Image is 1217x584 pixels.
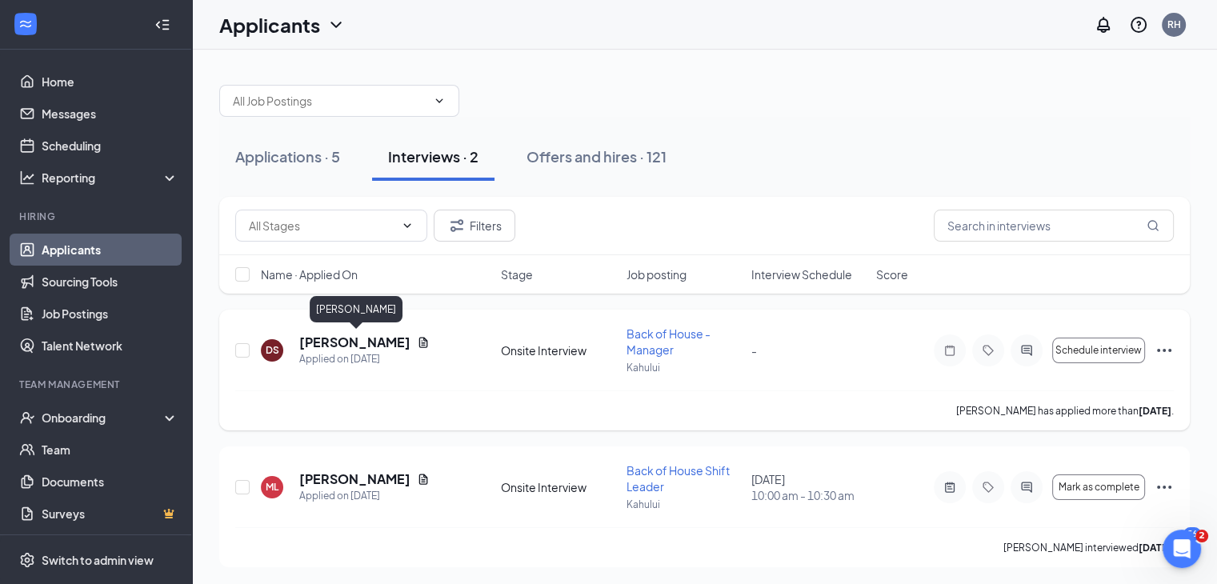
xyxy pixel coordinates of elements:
[1055,345,1142,356] span: Schedule interview
[1052,474,1145,500] button: Mark as complete
[1155,341,1174,360] svg: Ellipses
[501,266,533,282] span: Stage
[219,11,320,38] h1: Applicants
[940,344,959,357] svg: Note
[42,330,178,362] a: Talent Network
[42,466,178,498] a: Documents
[979,344,998,357] svg: Tag
[1017,481,1036,494] svg: ActiveChat
[388,146,478,166] div: Interviews · 2
[979,481,998,494] svg: Tag
[627,463,730,494] span: Back of House Shift Leader
[1094,15,1113,34] svg: Notifications
[42,234,178,266] a: Applicants
[1163,530,1201,568] iframe: Intercom live chat
[1155,478,1174,497] svg: Ellipses
[42,130,178,162] a: Scheduling
[1183,527,1201,541] div: 56
[1167,18,1181,31] div: RH
[627,498,742,511] p: Kahului
[42,98,178,130] a: Messages
[18,16,34,32] svg: WorkstreamLogo
[42,434,178,466] a: Team
[940,481,959,494] svg: ActiveNote
[526,146,667,166] div: Offers and hires · 121
[19,170,35,186] svg: Analysis
[1129,15,1148,34] svg: QuestionInfo
[417,336,430,349] svg: Document
[19,210,175,223] div: Hiring
[42,298,178,330] a: Job Postings
[417,473,430,486] svg: Document
[42,66,178,98] a: Home
[1139,405,1171,417] b: [DATE]
[401,219,414,232] svg: ChevronDown
[235,146,340,166] div: Applications · 5
[42,170,179,186] div: Reporting
[501,342,616,358] div: Onsite Interview
[266,480,278,494] div: ML
[154,17,170,33] svg: Collapse
[1058,482,1139,493] span: Mark as complete
[42,498,178,530] a: SurveysCrown
[1003,541,1174,554] p: [PERSON_NAME] interviewed .
[751,266,852,282] span: Interview Schedule
[299,334,410,351] h5: [PERSON_NAME]
[433,94,446,107] svg: ChevronDown
[19,552,35,568] svg: Settings
[447,216,466,235] svg: Filter
[326,15,346,34] svg: ChevronDown
[627,361,742,374] p: Kahului
[42,266,178,298] a: Sourcing Tools
[299,351,430,367] div: Applied on [DATE]
[434,210,515,242] button: Filter Filters
[1139,542,1171,554] b: [DATE]
[1195,530,1208,542] span: 2
[876,266,908,282] span: Score
[501,479,616,495] div: Onsite Interview
[42,552,154,568] div: Switch to admin view
[299,470,410,488] h5: [PERSON_NAME]
[751,343,757,358] span: -
[1017,344,1036,357] svg: ActiveChat
[751,487,867,503] span: 10:00 am - 10:30 am
[310,296,402,322] div: [PERSON_NAME]
[1052,338,1145,363] button: Schedule interview
[956,404,1174,418] p: [PERSON_NAME] has applied more than .
[233,92,426,110] input: All Job Postings
[261,266,358,282] span: Name · Applied On
[299,488,430,504] div: Applied on [DATE]
[266,343,279,357] div: DS
[1147,219,1159,232] svg: MagnifyingGlass
[249,217,394,234] input: All Stages
[751,471,867,503] div: [DATE]
[19,410,35,426] svg: UserCheck
[934,210,1174,242] input: Search in interviews
[42,410,165,426] div: Onboarding
[627,266,687,282] span: Job posting
[627,326,711,357] span: Back of House - Manager
[19,378,175,391] div: Team Management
